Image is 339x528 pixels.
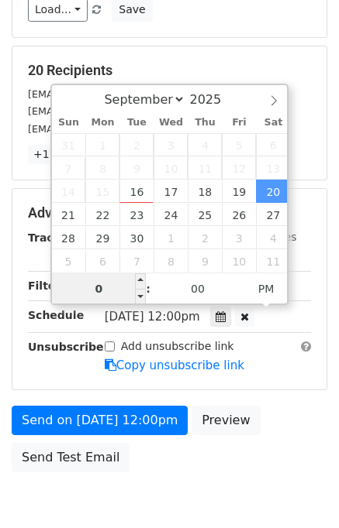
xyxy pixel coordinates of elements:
strong: Filters [28,279,67,292]
span: September 13, 2025 [256,156,290,180]
span: September 27, 2025 [256,203,290,226]
span: September 29, 2025 [85,226,119,249]
span: October 8, 2025 [154,249,188,273]
span: September 4, 2025 [188,133,222,156]
span: September 5, 2025 [222,133,256,156]
span: October 3, 2025 [222,226,256,249]
span: [DATE] 12:00pm [105,310,200,324]
span: Fri [222,118,256,128]
span: September 2, 2025 [119,133,154,156]
strong: Tracking [28,231,80,244]
span: Mon [85,118,119,128]
span: September 15, 2025 [85,180,119,203]
span: October 7, 2025 [119,249,154,273]
span: September 7, 2025 [52,156,86,180]
span: August 31, 2025 [52,133,86,156]
a: Send Test Email [12,443,130,472]
span: September 18, 2025 [188,180,222,203]
a: Copy unsubscribe link [105,358,244,372]
span: Thu [188,118,222,128]
strong: Schedule [28,309,84,321]
span: September 6, 2025 [256,133,290,156]
a: Send on [DATE] 12:00pm [12,406,188,435]
label: Add unsubscribe link [121,338,234,355]
span: September 22, 2025 [85,203,119,226]
span: September 28, 2025 [52,226,86,249]
a: Preview [192,406,260,435]
span: September 17, 2025 [154,180,188,203]
span: October 9, 2025 [188,249,222,273]
span: Click to toggle [245,273,288,304]
span: October 10, 2025 [222,249,256,273]
span: : [146,273,150,304]
input: Minute [150,273,245,304]
iframe: Chat Widget [261,454,339,528]
span: September 26, 2025 [222,203,256,226]
span: September 3, 2025 [154,133,188,156]
small: [EMAIL_ADDRESS][DOMAIN_NAME] [28,105,201,117]
span: October 6, 2025 [85,249,119,273]
span: September 12, 2025 [222,156,256,180]
span: Wed [154,118,188,128]
strong: Unsubscribe [28,341,104,353]
a: +17 more [28,145,93,164]
span: October 2, 2025 [188,226,222,249]
span: Sun [52,118,86,128]
span: September 16, 2025 [119,180,154,203]
span: October 4, 2025 [256,226,290,249]
span: September 23, 2025 [119,203,154,226]
input: Year [185,92,241,107]
span: September 25, 2025 [188,203,222,226]
span: September 11, 2025 [188,156,222,180]
small: [EMAIL_ADDRESS][DOMAIN_NAME] [28,123,201,135]
span: September 10, 2025 [154,156,188,180]
span: October 11, 2025 [256,249,290,273]
input: Hour [52,273,147,304]
small: [EMAIL_ADDRESS][DOMAIN_NAME] [28,88,201,100]
span: September 8, 2025 [85,156,119,180]
span: September 20, 2025 [256,180,290,203]
span: October 5, 2025 [52,249,86,273]
span: Tue [119,118,154,128]
span: October 1, 2025 [154,226,188,249]
span: September 14, 2025 [52,180,86,203]
h5: 20 Recipients [28,62,311,79]
span: September 9, 2025 [119,156,154,180]
span: Sat [256,118,290,128]
span: September 24, 2025 [154,203,188,226]
span: September 30, 2025 [119,226,154,249]
span: September 21, 2025 [52,203,86,226]
span: September 19, 2025 [222,180,256,203]
h5: Advanced [28,204,311,221]
span: September 1, 2025 [85,133,119,156]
